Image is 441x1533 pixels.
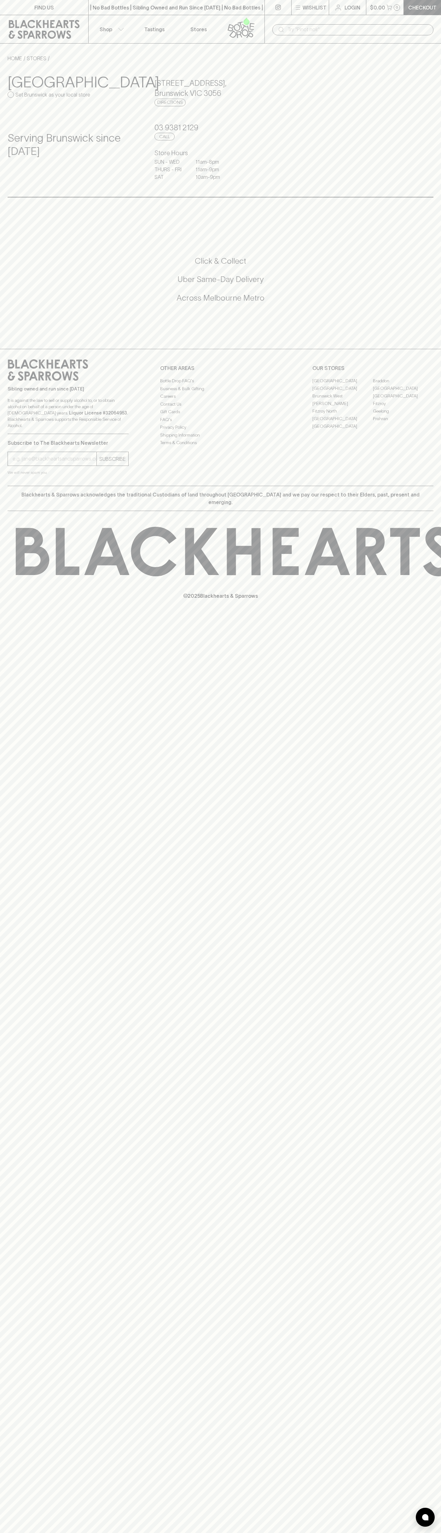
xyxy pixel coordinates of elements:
[408,4,437,11] p: Checkout
[160,377,281,385] a: Bottle Drop FAQ's
[132,15,177,43] a: Tastings
[373,407,433,415] a: Geelong
[373,377,433,385] a: Braddon
[312,377,373,385] a: [GEOGRAPHIC_DATA]
[345,4,360,11] p: Login
[8,386,129,392] p: Sibling owned and run since [DATE]
[8,73,139,91] h3: [GEOGRAPHIC_DATA]
[154,99,186,106] a: Directions
[160,408,281,416] a: Gift Cards
[373,415,433,422] a: Prahran
[34,4,54,11] p: FIND US
[312,415,373,422] a: [GEOGRAPHIC_DATA]
[160,393,281,400] a: Careers
[373,385,433,392] a: [GEOGRAPHIC_DATA]
[8,132,139,158] h4: Serving Brunswick since [DATE]
[190,26,207,33] p: Stores
[154,166,186,173] p: THURS - FRI
[160,364,281,372] p: OTHER AREAS
[12,491,429,506] p: Blackhearts & Sparrows acknowledges the traditional Custodians of land throughout [GEOGRAPHIC_DAT...
[8,293,433,303] h5: Across Melbourne Metro
[69,410,127,415] strong: Liquor License #32064953
[422,1514,428,1520] img: bubble-icon
[312,422,373,430] a: [GEOGRAPHIC_DATA]
[373,400,433,407] a: Fitzroy
[8,256,433,266] h5: Click & Collect
[312,400,373,407] a: [PERSON_NAME]
[287,25,428,35] input: Try "Pinot noir"
[312,392,373,400] a: Brunswick West
[8,439,129,447] p: Subscribe to The Blackhearts Newsletter
[154,173,186,181] p: SAT
[100,26,112,33] p: Shop
[99,455,126,463] p: SUBSCRIBE
[8,56,22,61] a: HOME
[13,454,96,464] input: e.g. jane@blackheartsandsparrows.com.au
[8,469,129,476] p: We will never spam you
[312,364,433,372] p: OUR STORES
[160,416,281,423] a: FAQ's
[154,148,286,158] h6: Store Hours
[312,407,373,415] a: Fitzroy North
[160,424,281,431] a: Privacy Policy
[8,274,433,285] h5: Uber Same-Day Delivery
[195,173,227,181] p: 10am - 9pm
[97,452,128,466] button: SUBSCRIBE
[160,400,281,408] a: Contact Us
[373,392,433,400] a: [GEOGRAPHIC_DATA]
[154,123,286,133] h5: 03 9381 2129
[370,4,385,11] p: $0.00
[312,385,373,392] a: [GEOGRAPHIC_DATA]
[160,439,281,447] a: Terms & Conditions
[160,385,281,392] a: Business & Bulk Gifting
[195,166,227,173] p: 11am - 9pm
[8,231,433,336] div: Call to action block
[144,26,165,33] p: Tastings
[15,91,90,98] p: Set Brunswick as your local store
[195,158,227,166] p: 11am - 8pm
[177,15,221,43] a: Stores
[89,15,133,43] button: Shop
[154,78,286,98] h5: [STREET_ADDRESS] , Brunswick VIC 3056
[154,133,175,140] a: Call
[154,158,186,166] p: SUN - WED
[160,431,281,439] a: Shipping Information
[27,56,46,61] a: STORES
[303,4,327,11] p: Wishlist
[396,6,398,9] p: 0
[8,397,129,429] p: It is against the law to sell or supply alcohol to, or to obtain alcohol on behalf of a person un...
